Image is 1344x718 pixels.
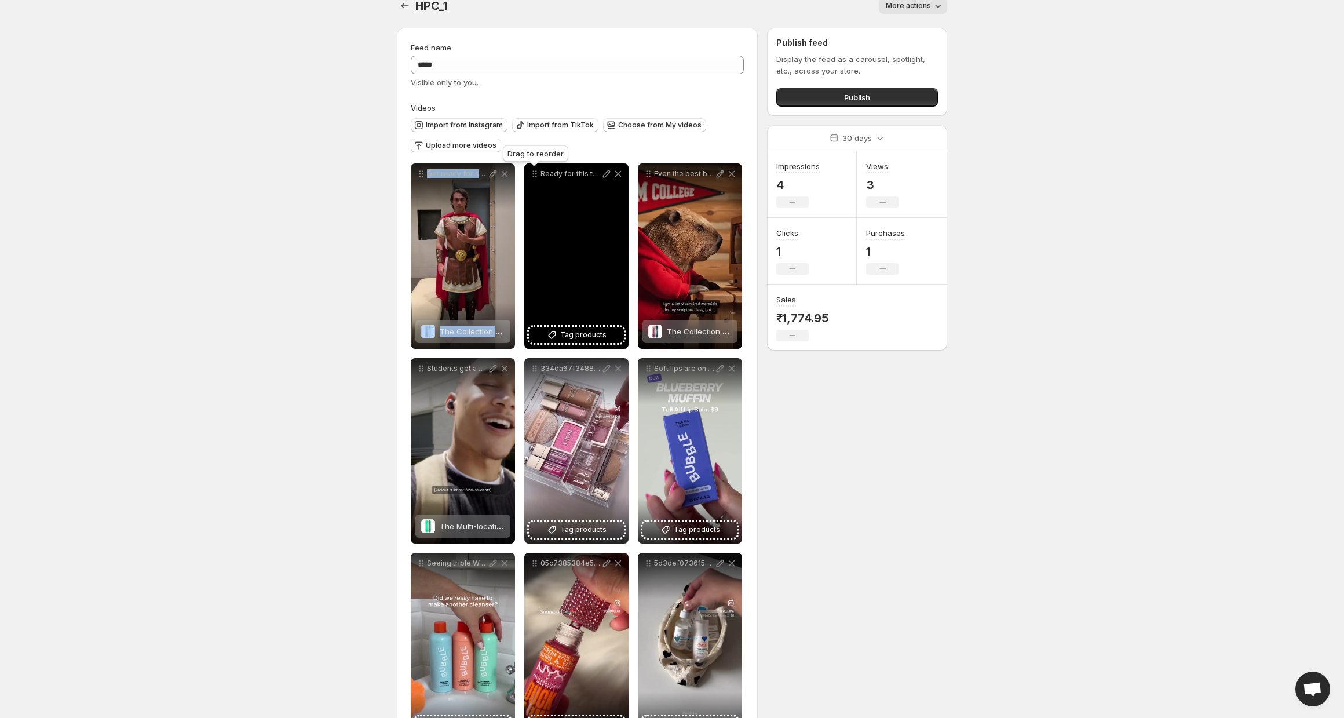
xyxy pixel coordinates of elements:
span: Tag products [560,329,607,341]
span: Upload more videos [426,141,496,150]
h2: Publish feed [776,37,938,49]
span: Videos [411,103,436,112]
img: The Multi-location Snowboard [421,519,435,533]
button: Import from TikTok [512,118,598,132]
p: 3 [866,178,899,192]
p: ₹1,774.95 [776,311,829,325]
div: Even the best builders could use a little help Just upload your syllabus to AI Mode ask questions... [638,163,742,349]
span: Visible only to you. [411,78,479,87]
div: Open chat [1295,672,1330,706]
p: 1 [776,245,809,258]
p: Get ready for spooky season with a little help from Gemini GoogleGemini NanoBanana Just snap a se... [427,169,487,178]
span: Feed name [411,43,451,52]
span: The Multi-location Snowboard [440,522,550,531]
img: The Collection Snowboard: Oxygen [648,325,662,338]
button: Import from Instagram [411,118,507,132]
button: Tag products [529,522,624,538]
p: Seeing triple We have three cleansers for you to choose from but which is best for you Lets break... [427,559,487,568]
button: Publish [776,88,938,107]
button: Tag products [529,327,624,343]
p: Display the feed as a carousel, spotlight, etc., across your store. [776,53,938,76]
span: Tag products [674,524,720,535]
h3: Clicks [776,227,798,239]
span: The Collection Snowboard: Liquid [440,327,563,336]
h3: Impressions [776,161,820,172]
p: Ready for this transformation All Clear was developed with dermatologists to help treat and preve... [540,169,601,178]
div: Students get a FREE Pro Plan for 1 yr Gemini 25 Pro unlimited image uploads 2TB storage Terms app... [411,358,515,544]
div: Soft lips are on the menu Introducing our brand new Tell All Flavors Pumpkin Spice Blueberry Muff... [638,358,742,544]
span: Import from TikTok [527,121,594,130]
span: The Collection Snowboard: Oxygen [667,327,796,336]
span: Tag products [560,524,607,535]
span: Publish [844,92,870,103]
p: Even the best builders could use a little help Just upload your syllabus to AI Mode ask questions... [654,169,714,178]
p: 1 [866,245,905,258]
p: 5d3def0736154568a600e60704c6ad5d [654,559,714,568]
button: Tag products [642,522,737,538]
div: 334da67f348847db8033e7638b4f5fd8Tag products [524,358,629,544]
span: Import from Instagram [426,121,503,130]
div: Get ready for spooky season with a little help from Gemini GoogleGemini NanoBanana Just snap a se... [411,163,515,349]
h3: Sales [776,294,796,305]
h3: Views [866,161,888,172]
h3: Purchases [866,227,905,239]
span: More actions [886,1,931,10]
button: Upload more videos [411,139,501,152]
div: Ready for this transformation All Clear was developed with dermatologists to help treat and preve... [524,163,629,349]
p: Students get a FREE Pro Plan for 1 yr Gemini 25 Pro unlimited image uploads 2TB storage Terms app... [427,364,487,373]
button: Choose from My videos [603,118,706,132]
p: 4 [776,178,820,192]
p: 05c7385384e5455babb5ad1fc56b069e [540,559,601,568]
img: The Collection Snowboard: Liquid [421,325,435,338]
span: Choose from My videos [618,121,702,130]
p: 30 days [842,132,872,144]
p: Soft lips are on the menu Introducing our brand new Tell All Flavors Pumpkin Spice Blueberry Muff... [654,364,714,373]
p: 334da67f348847db8033e7638b4f5fd8 [540,364,601,373]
